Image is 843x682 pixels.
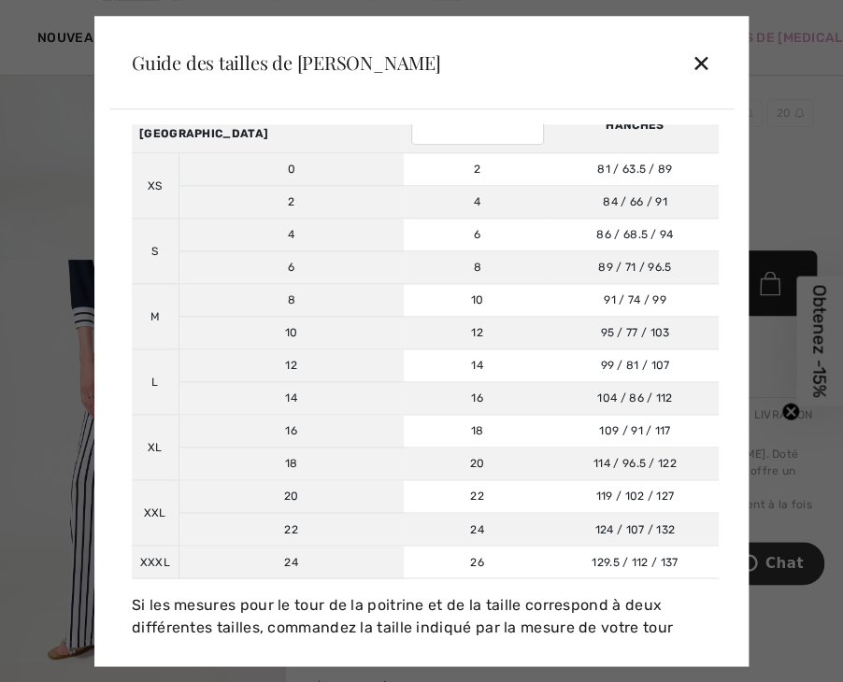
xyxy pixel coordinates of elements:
[404,186,551,219] td: 4
[600,359,669,372] span: 99 / 81 / 107
[597,163,672,176] span: 81 / 63.5 / 89
[132,53,441,72] div: Guide des tailles de [PERSON_NAME]
[593,457,677,470] span: 114 / 96.5 / 122
[592,555,678,568] span: 129.5 / 112 / 137
[179,448,404,480] td: 18
[179,219,404,251] td: 4
[179,349,404,382] td: 12
[132,480,179,546] td: XXL
[404,219,551,251] td: 6
[132,153,179,219] td: XS
[599,424,670,437] span: 109 / 91 / 117
[179,513,404,546] td: 22
[41,13,79,30] span: Chat
[179,317,404,349] td: 10
[404,480,551,513] td: 22
[404,415,551,448] td: 18
[404,513,551,546] td: 24
[404,251,551,284] td: 8
[132,284,179,349] td: M
[404,284,551,317] td: 10
[132,546,179,578] td: XXXL
[132,593,719,661] div: Si les mesures pour le tour de la poitrine et de la taille correspond à deux différentes tailles,...
[404,382,551,415] td: 16
[179,251,404,284] td: 6
[598,261,671,274] span: 89 / 71 / 96.5
[132,219,179,284] td: S
[179,284,404,317] td: 8
[604,293,666,306] span: 91 / 74 / 99
[596,490,675,503] span: 119 / 102 / 127
[179,546,404,578] td: 24
[179,415,404,448] td: 16
[132,415,179,480] td: XL
[132,349,179,415] td: L
[596,228,673,241] span: 86 / 68.5 / 94
[692,43,711,82] div: ✕
[179,382,404,415] td: 14
[404,317,551,349] td: 12
[179,480,404,513] td: 20
[595,522,676,535] span: 124 / 107 / 132
[404,448,551,480] td: 20
[600,326,669,339] span: 95 / 77 / 103
[404,349,551,382] td: 14
[603,195,667,208] span: 84 / 66 / 91
[404,153,551,186] td: 2
[597,391,672,405] span: 104 / 86 / 112
[179,186,404,219] td: 2
[404,546,551,578] td: 26
[179,153,404,186] td: 0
